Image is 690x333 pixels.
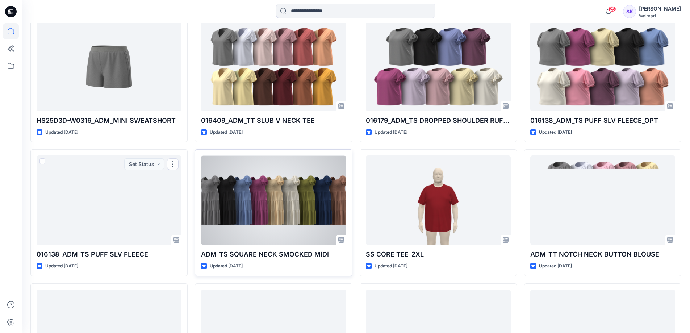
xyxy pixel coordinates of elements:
p: 016409_ADM_TT SLUB V NECK TEE [201,116,346,126]
p: Updated [DATE] [210,262,243,270]
p: Updated [DATE] [375,129,407,136]
a: 016179_ADM_TS DROPPED SHOULDER RUFFLE SLEEVE TEE [366,22,511,111]
p: 016138_ADM_TS PUFF SLV FLEECE [37,249,181,259]
p: 016179_ADM_TS DROPPED SHOULDER RUFFLE SLEEVE TEE [366,116,511,126]
p: Updated [DATE] [45,129,78,136]
div: [PERSON_NAME] [639,4,681,13]
p: ADM_TT NOTCH NECK BUTTON BLOUSE [530,249,675,259]
p: SS CORE TEE_2XL [366,249,511,259]
a: ADM_TS SQUARE NECK SMOCKED MIDI [201,155,346,245]
p: Updated [DATE] [375,262,407,270]
a: 016138_ADM_TS PUFF SLV FLEECE_OPT [530,22,675,111]
p: HS25D3D-W0316_ADM_MINI SWEATSHORT [37,116,181,126]
a: 016409_ADM_TT SLUB V NECK TEE [201,22,346,111]
p: Updated [DATE] [539,129,572,136]
div: Walmart [639,13,681,18]
span: 25 [608,6,616,12]
p: Updated [DATE] [539,262,572,270]
p: 016138_ADM_TS PUFF SLV FLEECE_OPT [530,116,675,126]
div: SK [623,5,636,18]
a: SS CORE TEE_2XL [366,155,511,245]
p: Updated [DATE] [45,262,78,270]
a: 016138_ADM_TS PUFF SLV FLEECE [37,155,181,245]
a: ADM_TT NOTCH NECK BUTTON BLOUSE [530,155,675,245]
p: ADM_TS SQUARE NECK SMOCKED MIDI [201,249,346,259]
a: HS25D3D-W0316_ADM_MINI SWEATSHORT [37,22,181,111]
p: Updated [DATE] [210,129,243,136]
